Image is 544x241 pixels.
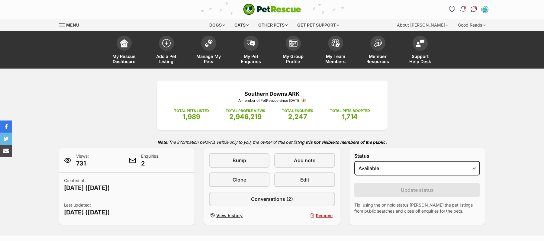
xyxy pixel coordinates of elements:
span: My Team Members [322,54,349,64]
span: Clone [233,176,246,183]
label: Status [354,153,480,159]
a: Add a Pet Listing [145,33,188,69]
span: Edit [300,176,309,183]
img: Kathleen Keefe profile pic [482,6,488,12]
a: Member Resources [357,33,399,69]
button: Update status [354,183,480,197]
a: Support Help Desk [399,33,441,69]
span: 2,946,219 [229,113,262,120]
div: Cats [230,19,253,31]
span: My Pet Enquiries [237,54,265,64]
div: Dogs [205,19,229,31]
a: Conversations (2) [209,192,335,206]
a: View history [209,211,269,220]
button: Remove [274,211,335,220]
span: Manage My Pets [195,54,222,64]
a: Menu [59,19,83,30]
strong: It is not visible to members of the public. [306,140,387,145]
a: Manage My Pets [188,33,230,69]
strong: Note: [157,140,169,145]
span: 1,989 [183,113,200,120]
a: Bump [209,153,269,168]
img: dashboard-icon-eb2f2d2d3e046f16d808141f083e7271f6b2e854fb5c12c21221c1fb7104beca.svg [120,39,128,47]
p: Enquiries: [141,153,159,168]
img: group-profile-icon-3fa3cf56718a62981997c0bc7e787c4b2cf8bcc04b72c1350f741eb67cf2f40e.svg [289,40,298,47]
a: PetRescue [243,4,301,15]
p: TOTAL ENQUIRIES [282,108,313,114]
span: Conversations (2) [251,195,293,203]
p: The information below is visible only to you, the owner of this pet listing. [59,136,485,148]
span: [DATE] ([DATE]) [64,208,110,217]
button: My account [480,5,490,14]
p: Tip: using the on hold status [PERSON_NAME] the pet listings from public searches and close off e... [354,202,480,214]
p: Views: [76,153,89,168]
img: add-pet-listing-icon-0afa8454b4691262ce3f59096e99ab1cd57d4a30225e0717b998d2c9b9846f56.svg [162,39,171,47]
div: Other pets [254,19,292,31]
span: 2,247 [288,113,307,120]
img: team-members-icon-5396bd8760b3fe7c0b43da4ab00e1e3bb1a5d9ba89233759b79545d2d3fc5d0d.svg [331,39,340,47]
p: Southern Downs ARK [166,90,378,98]
span: Menu [66,22,79,27]
span: 1,714 [342,113,358,120]
span: Support Help Desk [407,54,434,64]
span: View history [216,212,243,219]
p: TOTAL PETS LISTED [174,108,209,114]
span: Remove [316,212,333,219]
img: manage-my-pets-icon-02211641906a0b7f246fdf0571729dbe1e7629f14944591b6c1af311fb30b64b.svg [204,39,213,47]
div: About [PERSON_NAME] [393,19,452,31]
img: logo-cat-932fe2b9b8326f06289b0f2fb663e598f794de774fb13d1741a6617ecf9a85b4.svg [243,4,301,15]
img: help-desk-icon-fdf02630f3aa405de69fd3d07c3f3aa587a6932b1a1747fa1d2bba05be0121f9.svg [416,40,424,47]
a: Edit [274,172,335,187]
span: Bump [233,157,246,164]
p: TOTAL PETS ADOPTED [330,108,370,114]
a: Favourites [447,5,457,14]
p: A member of PetRescue since [DATE] 🎉 [166,98,378,103]
span: Update status [401,186,434,194]
a: Clone [209,172,269,187]
button: Notifications [458,5,468,14]
p: Last updated: [64,202,110,217]
span: 731 [76,159,89,168]
a: My Rescue Dashboard [103,33,145,69]
span: My Rescue Dashboard [111,54,138,64]
a: My Team Members [314,33,357,69]
span: [DATE] ([DATE]) [64,184,110,192]
a: Conversations [469,5,479,14]
span: 2 [141,159,159,168]
img: notifications-46538b983faf8c2785f20acdc204bb7945ddae34d4c08c2a6579f10ce5e182be.svg [460,6,465,12]
p: Created at: [64,178,110,192]
img: chat-41dd97257d64d25036548639549fe6c8038ab92f7586957e7f3b1b290dea8141.svg [471,6,477,12]
span: Add a Pet Listing [153,54,180,64]
span: Add note [294,157,315,164]
a: My Pet Enquiries [230,33,272,69]
p: TOTAL PROFILE VIEWS [226,108,265,114]
img: member-resources-icon-8e73f808a243e03378d46382f2149f9095a855e16c252ad45f914b54edf8863c.svg [374,39,382,47]
img: pet-enquiries-icon-7e3ad2cf08bfb03b45e93fb7055b45f3efa6380592205ae92323e6603595dc1f.svg [247,40,255,47]
a: My Group Profile [272,33,314,69]
a: Add note [274,153,335,168]
ul: Account quick links [447,5,490,14]
div: Get pet support [293,19,343,31]
div: Good Reads [454,19,490,31]
span: My Group Profile [280,54,307,64]
span: Member Resources [364,54,391,64]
